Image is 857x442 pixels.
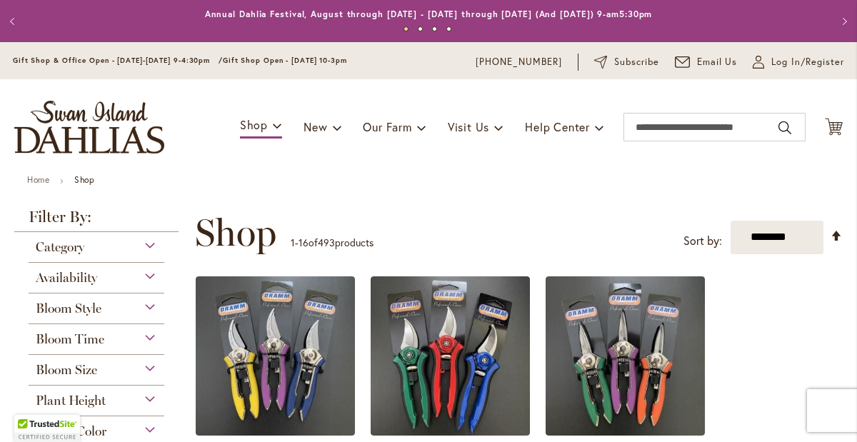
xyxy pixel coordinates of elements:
[205,9,653,19] a: Annual Dahlia Festival, August through [DATE] - [DATE] through [DATE] (And [DATE]) 9-am5:30pm
[195,211,276,254] span: Shop
[36,301,101,316] span: Bloom Style
[240,117,268,132] span: Shop
[371,276,530,436] img: DRAMM CLIPPER - Bypass Pruner
[546,425,705,438] a: DRAMM CLIPPER - Compact Shear
[299,236,309,249] span: 16
[223,56,347,65] span: Gift Shop Open - [DATE] 10-3pm
[36,362,97,378] span: Bloom Size
[196,276,355,436] img: DRAMM CLIPPER - Compact Pruner
[614,55,659,69] span: Subscribe
[546,276,705,436] img: DRAMM CLIPPER - Compact Shear
[828,7,857,36] button: Next
[291,236,295,249] span: 1
[683,228,722,254] label: Sort by:
[74,174,94,185] strong: Shop
[675,55,738,69] a: Email Us
[13,56,223,65] span: Gift Shop & Office Open - [DATE]-[DATE] 9-4:30pm /
[476,55,562,69] a: [PHONE_NUMBER]
[446,26,451,31] button: 4 of 4
[771,55,844,69] span: Log In/Register
[371,425,530,438] a: DRAMM CLIPPER - Bypass Pruner
[448,119,489,134] span: Visit Us
[36,393,106,408] span: Plant Height
[36,331,104,347] span: Bloom Time
[525,119,590,134] span: Help Center
[291,231,374,254] p: - of products
[36,239,84,255] span: Category
[594,55,659,69] a: Subscribe
[36,270,97,286] span: Availability
[14,101,164,154] a: store logo
[404,26,409,31] button: 1 of 4
[27,174,49,185] a: Home
[14,415,80,442] div: TrustedSite Certified
[196,425,355,438] a: DRAMM CLIPPER - Compact Pruner
[14,209,179,232] strong: Filter By:
[304,119,327,134] span: New
[432,26,437,31] button: 3 of 4
[753,55,844,69] a: Log In/Register
[697,55,738,69] span: Email Us
[363,119,411,134] span: Our Farm
[418,26,423,31] button: 2 of 4
[318,236,335,249] span: 493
